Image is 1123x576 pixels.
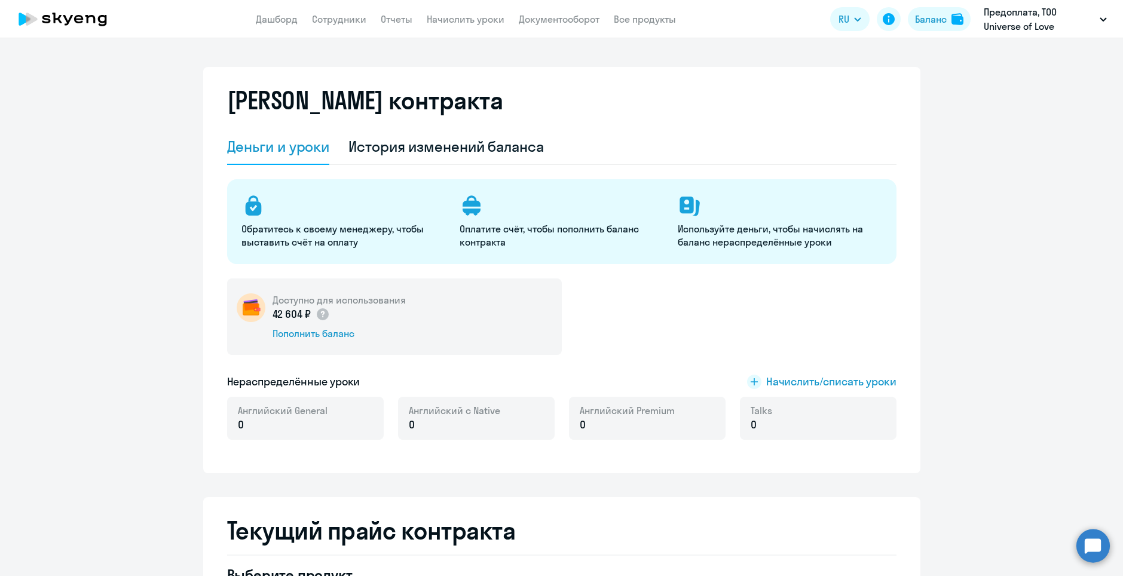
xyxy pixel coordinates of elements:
[908,7,971,31] button: Балансbalance
[227,86,503,115] h2: [PERSON_NAME] контракта
[978,5,1113,33] button: Предоплата, ТОО Universe of Love (Универсе оф лове)
[241,222,445,249] p: Обратитесь к своему менеджеру, чтобы выставить счёт на оплату
[614,13,676,25] a: Все продукты
[409,404,500,417] span: Английский с Native
[227,137,330,156] div: Деньги и уроки
[409,417,415,433] span: 0
[951,13,963,25] img: balance
[427,13,504,25] a: Начислить уроки
[580,417,586,433] span: 0
[312,13,366,25] a: Сотрудники
[580,404,675,417] span: Английский Premium
[227,374,360,390] h5: Нераспределённые уроки
[830,7,870,31] button: RU
[273,327,406,340] div: Пополнить баланс
[348,137,544,156] div: История изменений баланса
[273,307,331,322] p: 42 604 ₽
[751,404,772,417] span: Talks
[751,417,757,433] span: 0
[460,222,663,249] p: Оплатите счёт, чтобы пополнить баланс контракта
[237,293,265,322] img: wallet-circle.png
[839,12,849,26] span: RU
[678,222,882,249] p: Используйте деньги, чтобы начислять на баланс нераспределённые уроки
[256,13,298,25] a: Дашборд
[766,374,896,390] span: Начислить/списать уроки
[238,417,244,433] span: 0
[915,12,947,26] div: Баланс
[273,293,406,307] h5: Доступно для использования
[984,5,1095,33] p: Предоплата, ТОО Universe of Love (Универсе оф лове)
[381,13,412,25] a: Отчеты
[519,13,599,25] a: Документооборот
[238,404,328,417] span: Английский General
[227,516,896,545] h2: Текущий прайс контракта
